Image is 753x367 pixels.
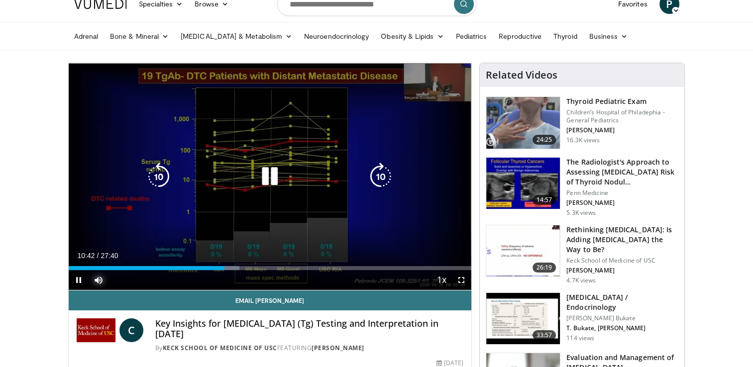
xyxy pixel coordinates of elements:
span: 24:25 [533,135,556,145]
h4: Key Insights for [MEDICAL_DATA] (Tg) Testing and Interpretation in [DATE] [155,318,464,340]
a: Email [PERSON_NAME] [69,290,472,310]
p: 114 views [566,334,594,342]
img: 576742cb-950f-47b1-b49b-8023242b3cfa.150x105_q85_crop-smart_upscale.jpg [486,97,560,149]
p: Children’s Hospital of Philadephia - General Pediatrics [566,108,678,124]
img: 83a0fbab-8392-4dd6-b490-aa2edb68eb86.150x105_q85_crop-smart_upscale.jpg [486,225,560,277]
div: Progress Bar [69,266,472,270]
a: Reproductive [493,26,547,46]
img: 64bf5cfb-7b6d-429f-8d89-8118f524719e.150x105_q85_crop-smart_upscale.jpg [486,158,560,209]
a: Bone & Mineral [104,26,175,46]
a: Adrenal [68,26,105,46]
p: T. Bukate, [PERSON_NAME] [566,324,678,332]
a: Pediatrics [450,26,493,46]
span: / [97,252,99,260]
button: Fullscreen [451,270,471,290]
a: 24:25 Thyroid Pediatric Exam Children’s Hospital of Philadephia - General Pediatrics [PERSON_NAME... [486,96,678,149]
button: Mute [89,270,108,290]
span: 33:57 [533,330,556,340]
a: C [119,318,143,342]
p: [PERSON_NAME] [566,267,678,275]
div: By FEATURING [155,344,464,353]
a: 26:19 Rethinking [MEDICAL_DATA]: Is Adding [MEDICAL_DATA] the Way to Be? Keck School of Medicine ... [486,225,678,284]
p: 16.3K views [566,136,599,144]
h3: Thyroid Pediatric Exam [566,96,678,106]
p: Penn Medicine [566,189,678,197]
a: Keck School of Medicine of USC [163,344,277,352]
a: 33:57 [MEDICAL_DATA] / Endocrinology [PERSON_NAME] Bukate T. Bukate, [PERSON_NAME] 114 views [486,292,678,345]
p: 5.3K views [566,209,596,217]
h3: Rethinking [MEDICAL_DATA]: Is Adding [MEDICAL_DATA] the Way to Be? [566,225,678,255]
h3: [MEDICAL_DATA] / Endocrinology [566,292,678,312]
button: Playback Rate [431,270,451,290]
h4: Related Videos [486,69,557,81]
a: [PERSON_NAME] [312,344,364,352]
a: 14:57 The Radiologist's Approach to Assessing [MEDICAL_DATA] Risk of Thyroid Nodul… Penn Medicine... [486,157,678,217]
p: 4.7K views [566,276,596,284]
a: Thyroid [547,26,583,46]
p: [PERSON_NAME] [566,126,678,134]
h3: The Radiologist's Approach to Assessing [MEDICAL_DATA] Risk of Thyroid Nodul… [566,157,678,187]
span: 14:57 [533,195,556,205]
span: 10:42 [78,252,95,260]
span: 27:40 [101,252,118,260]
video-js: Video Player [69,63,472,290]
img: Keck School of Medicine of USC [77,318,115,342]
a: Neuroendocrinology [298,26,375,46]
p: [PERSON_NAME] Bukate [566,314,678,322]
a: Business [583,26,634,46]
button: Pause [69,270,89,290]
p: Keck School of Medicine of USC [566,257,678,265]
span: 26:19 [533,263,556,273]
img: 4d5d0822-7213-4b5b-b836-446ffba942d0.150x105_q85_crop-smart_upscale.jpg [486,293,560,345]
p: [PERSON_NAME] [566,199,678,207]
a: Obesity & Lipids [375,26,449,46]
a: [MEDICAL_DATA] & Metabolism [175,26,298,46]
